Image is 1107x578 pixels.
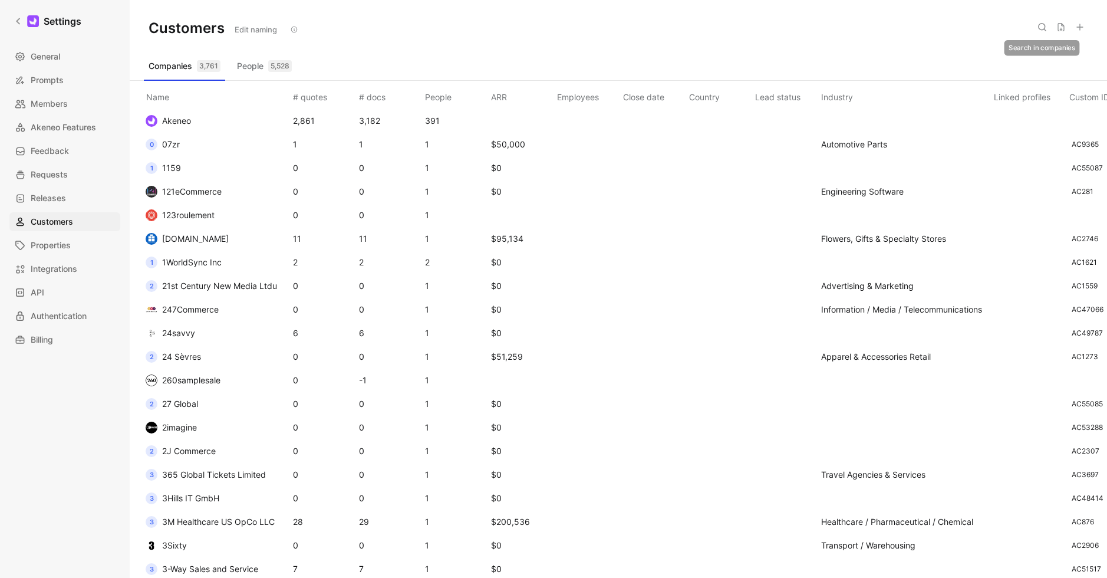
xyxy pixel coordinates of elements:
[291,439,357,463] td: 0
[819,180,991,203] td: Engineering Software
[991,81,1067,109] th: Linked profiles
[489,392,555,416] td: $0
[146,233,157,245] img: logo
[291,109,357,133] td: 2,861
[489,416,555,439] td: $0
[357,439,423,463] td: 0
[31,285,44,300] span: API
[162,422,197,432] span: 2imagine
[162,304,219,314] span: 247Commerce
[423,487,489,510] td: 1
[423,463,489,487] td: 1
[141,229,233,248] button: logo[DOMAIN_NAME]
[162,234,229,244] span: [DOMAIN_NAME]
[141,489,223,508] button: 33Hills IT GmbH
[31,262,77,276] span: Integrations
[146,422,157,433] img: logo
[423,369,489,392] td: 1
[1072,422,1103,433] div: AC53288
[162,493,219,503] span: 3Hills IT GmbH
[423,156,489,180] td: 1
[291,345,357,369] td: 0
[423,227,489,251] td: 1
[162,446,216,456] span: 2J Commerce
[489,439,555,463] td: $0
[141,371,225,390] button: logo260samplesale
[1072,445,1099,457] div: AC2307
[146,351,157,363] div: 2
[229,21,282,38] button: Edit naming
[291,156,357,180] td: 0
[146,540,157,551] img: logo
[357,251,423,274] td: 2
[141,206,219,225] button: logo123roulement
[31,144,69,158] span: Feedback
[162,517,275,527] span: 3M Healthcare US OpCo LLC
[291,274,357,298] td: 0
[753,81,819,109] th: Lead status
[9,165,120,184] a: Requests
[423,203,489,227] td: 1
[141,253,226,272] button: 11WorldSync Inc
[1072,351,1098,363] div: AC1273
[1072,327,1103,339] div: AC49787
[9,142,120,160] a: Feedback
[291,133,357,156] td: 1
[141,418,201,437] button: logo2imagine
[1072,257,1097,268] div: AC1621
[291,81,357,109] th: # quotes
[9,9,86,33] a: Settings
[9,212,120,231] a: Customers
[819,345,991,369] td: Apparel & Accessories Retail
[291,534,357,557] td: 0
[357,109,423,133] td: 3,182
[819,274,991,298] td: Advertising & Marketing
[489,133,555,156] td: $50,000
[819,510,991,534] td: Healthcare / Pharmaceutical / Chemical
[489,345,555,369] td: $51,259
[489,298,555,321] td: $0
[423,439,489,463] td: 1
[489,227,555,251] td: $95,134
[146,115,157,127] img: logo
[489,321,555,345] td: $0
[9,189,120,208] a: Releases
[141,513,279,531] button: 33M Healthcare US OpCo LLC
[357,534,423,557] td: 0
[31,50,60,64] span: General
[9,307,120,326] a: Authentication
[423,392,489,416] td: 1
[141,159,185,178] button: 11159
[141,442,220,461] button: 22J Commerce
[1072,469,1099,481] div: AC3697
[291,251,357,274] td: 2
[162,281,277,291] span: 21st Century New Media Ltdu
[146,469,157,481] div: 3
[423,81,489,109] th: People
[149,19,225,37] h1: Customers
[141,182,226,201] button: logo121eCommerce
[291,463,357,487] td: 0
[819,463,991,487] td: Travel Agencies & Services
[31,73,64,87] span: Prompts
[146,375,157,386] img: logo
[31,168,68,182] span: Requests
[141,277,281,295] button: 221st Century New Media Ltdu
[291,416,357,439] td: 0
[162,540,187,550] span: 3Sixty
[489,251,555,274] td: $0
[291,510,357,534] td: 28
[1072,186,1093,198] div: AC281
[232,57,296,75] button: People
[31,215,73,229] span: Customers
[489,156,555,180] td: $0
[291,369,357,392] td: 0
[146,139,157,150] div: 0
[489,534,555,557] td: $0
[146,162,157,174] div: 1
[146,304,157,316] img: logo
[9,118,120,137] a: Akeneo Features
[357,81,423,109] th: # docs
[146,563,157,575] div: 3
[687,81,753,109] th: Country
